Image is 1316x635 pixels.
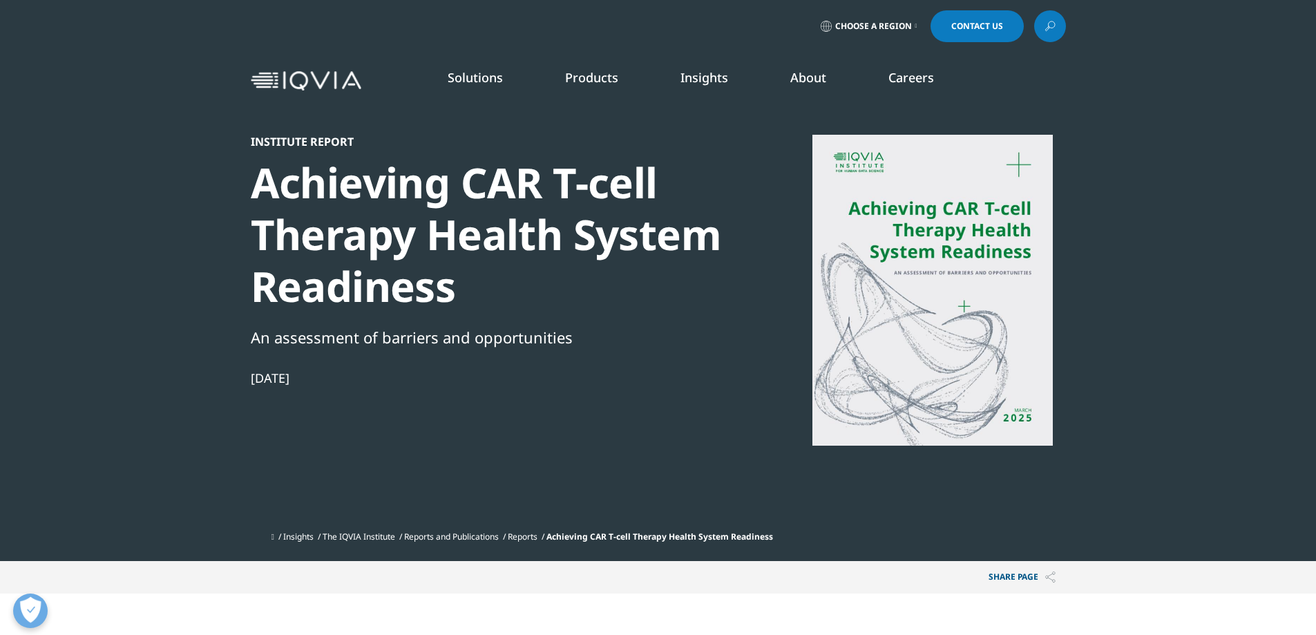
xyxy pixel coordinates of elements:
[978,561,1066,594] button: Share PAGEShare PAGE
[251,370,725,386] div: [DATE]
[448,69,503,86] a: Solutions
[251,135,725,149] div: Institute Report
[888,69,934,86] a: Careers
[978,561,1066,594] p: Share PAGE
[790,69,826,86] a: About
[404,531,499,542] a: Reports and Publications
[1045,571,1056,583] img: Share PAGE
[951,22,1003,30] span: Contact Us
[565,69,618,86] a: Products
[251,71,361,91] img: IQVIA Healthcare Information Technology and Pharma Clinical Research Company
[323,531,395,542] a: The IQVIA Institute
[835,21,912,32] span: Choose a Region
[251,157,725,312] div: Achieving CAR T-cell Therapy Health System Readiness
[251,325,725,349] div: An assessment of barriers and opportunities
[546,531,773,542] span: Achieving CAR T-cell Therapy Health System Readiness
[680,69,728,86] a: Insights
[283,531,314,542] a: Insights
[508,531,537,542] a: Reports
[367,48,1066,113] nav: Primary
[931,10,1024,42] a: Contact Us
[13,594,48,628] button: 개방형 기본 설정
